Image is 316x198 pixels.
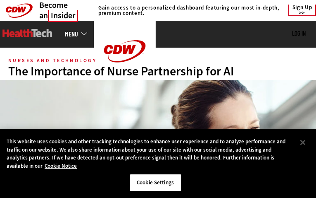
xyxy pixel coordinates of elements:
[94,21,156,82] img: Home
[48,10,78,22] span: Insider
[8,58,97,63] div: Nurses and Technology
[2,29,52,37] img: Home
[292,29,306,37] a: Log in
[130,174,181,191] button: Cookie Settings
[288,5,316,16] a: Sign Up
[94,5,280,16] a: Gain access to a personalized dashboard featuring our most in-depth, premium content.
[7,138,294,170] div: This website uses cookies and other tracking technologies to enhance user experience and to analy...
[45,162,77,169] a: More information about your privacy
[294,133,312,152] button: Close
[65,31,94,37] a: mobile-menu
[98,5,280,16] h4: Gain access to a personalized dashboard featuring our most in-depth, premium content.
[292,30,306,38] div: User menu
[8,65,308,77] div: The Importance of Nurse Partnership for AI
